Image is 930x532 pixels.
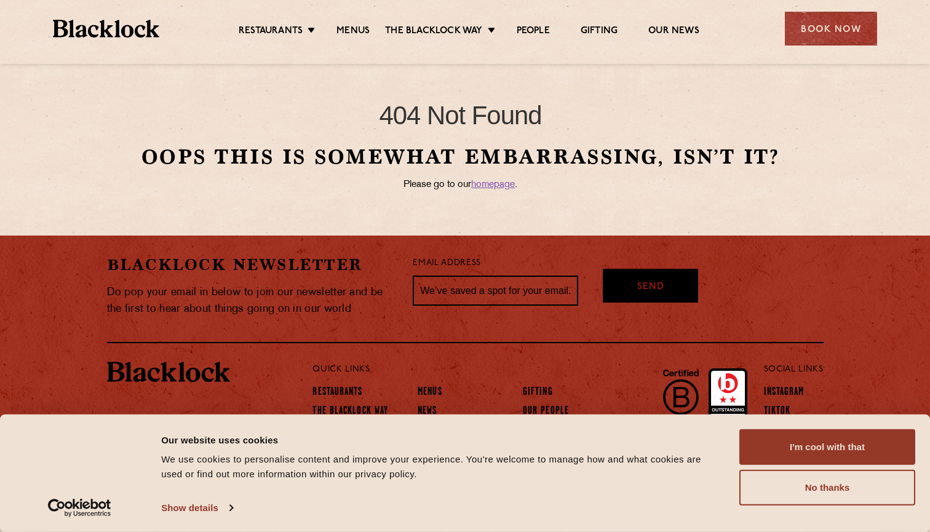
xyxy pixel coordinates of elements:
[26,499,133,517] a: Usercentrics Cookiebot - opens in a new window
[517,25,550,39] a: People
[312,405,388,419] a: The Blacklock Way
[56,100,865,132] h1: 404 Not Found
[56,180,865,190] p: Please go to our .
[312,362,723,378] p: Quick Links
[312,386,362,400] a: Restaurants
[785,12,877,46] div: Book Now
[471,180,515,189] a: homepage
[336,25,370,39] a: Menus
[418,405,437,419] a: News
[709,368,747,436] img: Accred_2023_2star.png
[385,25,482,39] a: The Blacklock Way
[648,25,699,39] a: Our News
[161,452,712,482] div: We use cookies to personalise content and improve your experience. You're welcome to manage how a...
[523,386,553,400] a: Gifting
[764,386,805,400] a: Instagram
[739,429,915,465] button: I'm cool with that
[161,432,712,447] div: Our website uses cookies
[413,276,578,306] input: We’ve saved a spot for your email...
[764,362,824,378] p: Social Links
[764,405,791,419] a: TikTok
[656,362,706,436] img: B-Corp-Logo-Black-RGB.svg
[56,145,865,169] h2: Oops this is somewhat embarrassing, isn’t it?
[418,386,442,400] a: Menus
[523,405,569,419] a: Our People
[107,284,395,317] p: Do pop your email in below to join our newsletter and be the first to hear about things going on ...
[161,499,232,517] a: Show details
[53,20,159,38] img: BL_Textured_Logo-footer-cropped.svg
[637,280,664,295] span: Send
[739,470,915,506] button: No thanks
[413,256,480,271] label: Email Address
[107,254,395,276] h2: Blacklock Newsletter
[239,25,303,39] a: Restaurants
[107,362,230,383] img: BL_Textured_Logo-footer-cropped.svg
[581,25,618,39] a: Gifting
